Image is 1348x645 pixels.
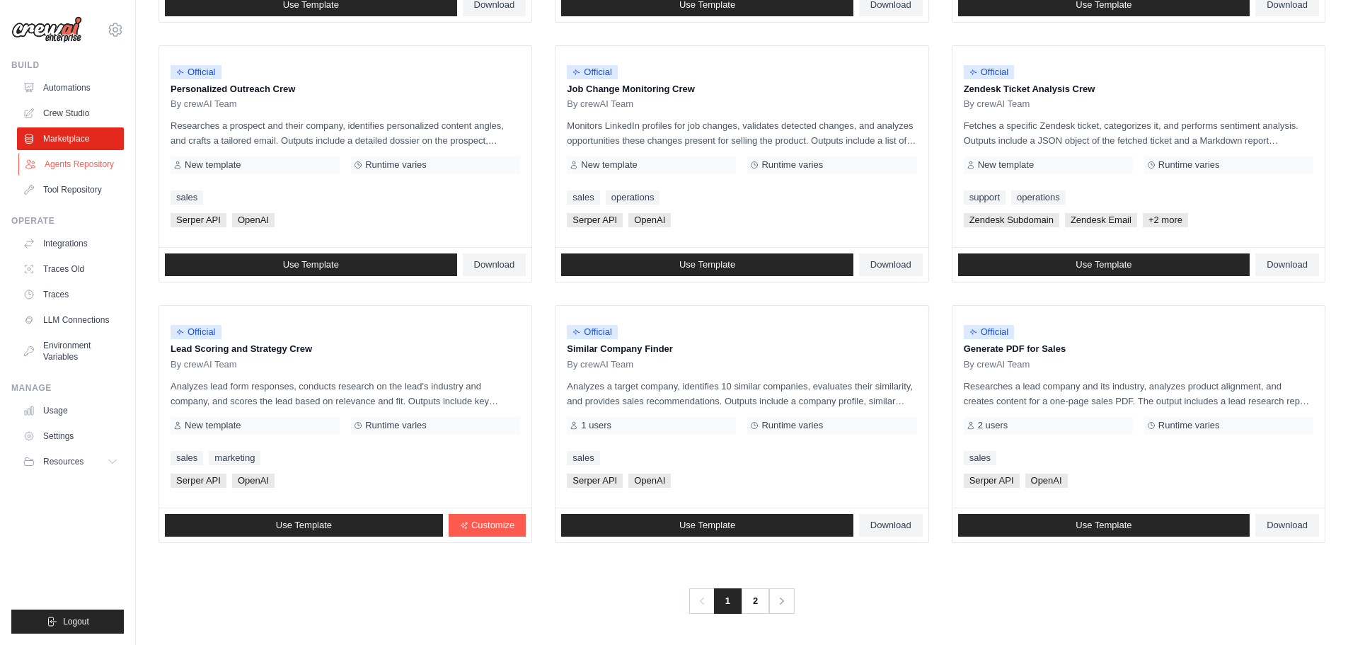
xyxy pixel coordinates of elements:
[11,610,124,634] button: Logout
[17,178,124,201] a: Tool Repository
[964,451,996,465] a: sales
[567,474,623,488] span: Serper API
[1255,253,1319,276] a: Download
[964,118,1313,148] p: Fetches a specific Zendesk ticket, categorizes it, and performs sentiment analysis. Outputs inclu...
[964,359,1030,370] span: By crewAI Team
[17,258,124,280] a: Traces Old
[43,456,83,467] span: Resources
[171,342,520,356] p: Lead Scoring and Strategy Crew
[964,190,1006,205] a: support
[567,213,623,227] span: Serper API
[63,616,89,627] span: Logout
[958,253,1250,276] a: Use Template
[689,588,795,614] nav: Pagination
[171,98,237,110] span: By crewAI Team
[17,399,124,422] a: Usage
[581,159,637,171] span: New template
[449,514,526,537] a: Customize
[978,159,1034,171] span: New template
[964,342,1313,356] p: Generate PDF for Sales
[679,520,735,531] span: Use Template
[18,153,125,176] a: Agents Repository
[171,82,520,96] p: Personalized Outreach Crew
[714,588,742,614] span: 1
[185,159,241,171] span: New template
[11,16,82,43] img: Logo
[567,82,916,96] p: Job Change Monitoring Crew
[964,379,1313,409] p: Researches a lead company and its industry, analyzes product alignment, and creates content for a...
[679,259,735,270] span: Use Template
[964,65,1015,79] span: Official
[11,59,124,71] div: Build
[870,520,911,531] span: Download
[628,213,671,227] span: OpenAI
[567,118,916,148] p: Monitors LinkedIn profiles for job changes, validates detected changes, and analyzes opportunitie...
[365,159,427,171] span: Runtime varies
[567,379,916,409] p: Analyzes a target company, identifies 10 similar companies, evaluates their similarity, and provi...
[964,325,1015,339] span: Official
[463,253,526,276] a: Download
[1025,474,1068,488] span: OpenAI
[567,190,599,205] a: sales
[561,253,853,276] a: Use Template
[1267,520,1308,531] span: Download
[761,159,823,171] span: Runtime varies
[171,451,203,465] a: sales
[561,514,853,537] a: Use Template
[11,382,124,394] div: Manage
[859,253,923,276] a: Download
[964,98,1030,110] span: By crewAI Team
[567,451,599,465] a: sales
[17,450,124,473] button: Resources
[165,514,443,537] a: Use Template
[964,82,1313,96] p: Zendesk Ticket Analysis Crew
[17,127,124,150] a: Marketplace
[365,420,427,431] span: Runtime varies
[171,325,221,339] span: Official
[171,379,520,409] p: Analyzes lead form responses, conducts research on the lead's industry and company, and scores th...
[567,359,633,370] span: By crewAI Team
[567,98,633,110] span: By crewAI Team
[17,102,124,125] a: Crew Studio
[964,474,1020,488] span: Serper API
[1143,213,1188,227] span: +2 more
[761,420,823,431] span: Runtime varies
[171,65,221,79] span: Official
[171,213,226,227] span: Serper API
[567,325,618,339] span: Official
[859,514,923,537] a: Download
[17,425,124,447] a: Settings
[1158,420,1220,431] span: Runtime varies
[11,215,124,227] div: Operate
[171,118,520,148] p: Researches a prospect and their company, identifies personalized content angles, and crafts a tai...
[276,520,332,531] span: Use Template
[1076,520,1131,531] span: Use Template
[232,474,275,488] span: OpenAI
[185,420,241,431] span: New template
[165,253,457,276] a: Use Template
[741,588,769,614] a: 2
[581,420,611,431] span: 1 users
[567,65,618,79] span: Official
[1267,259,1308,270] span: Download
[1011,190,1066,205] a: operations
[567,342,916,356] p: Similar Company Finder
[209,451,260,465] a: marketing
[283,259,339,270] span: Use Template
[471,520,514,531] span: Customize
[958,514,1250,537] a: Use Template
[17,76,124,99] a: Automations
[171,359,237,370] span: By crewAI Team
[1158,159,1220,171] span: Runtime varies
[17,232,124,255] a: Integrations
[1255,514,1319,537] a: Download
[474,259,515,270] span: Download
[17,283,124,306] a: Traces
[171,474,226,488] span: Serper API
[171,190,203,205] a: sales
[232,213,275,227] span: OpenAI
[17,334,124,368] a: Environment Variables
[1076,259,1131,270] span: Use Template
[17,309,124,331] a: LLM Connections
[606,190,660,205] a: operations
